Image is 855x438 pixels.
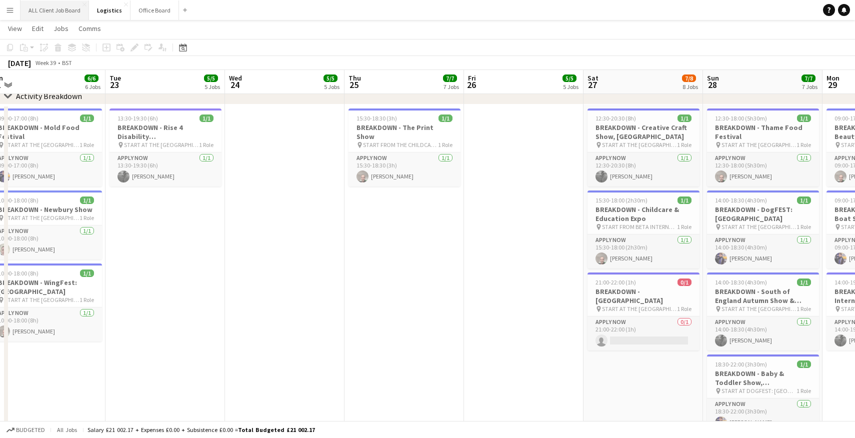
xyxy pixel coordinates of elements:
span: 1 Role [677,305,691,312]
span: 24 [227,79,242,90]
app-card-role: APPLY NOW1/114:00-18:30 (4h30m)[PERSON_NAME] [707,316,819,350]
span: 29 [825,79,839,90]
span: 1 Role [79,141,94,148]
span: 18:30-22:00 (3h30m) [715,360,767,368]
span: 1 Role [796,141,811,148]
span: 5/5 [204,74,218,82]
span: START AT THE [GEOGRAPHIC_DATA] [721,141,796,148]
app-job-card: 14:00-18:30 (4h30m)1/1BREAKDOWN - South of England Autumn Show & Horse Trials START AT THE [GEOGR... [707,272,819,350]
h3: BREAKDOWN - South of England Autumn Show & Horse Trials [707,287,819,305]
span: 26 [466,79,476,90]
app-card-role: APPLY NOW1/118:30-22:00 (3h30m)[PERSON_NAME] [707,398,819,432]
span: START FROM BETA INTERNATIONAL, NEC [602,223,677,230]
span: START AT THE [GEOGRAPHIC_DATA] [602,305,677,312]
span: 0/1 [677,278,691,286]
div: BST [62,59,72,66]
span: 1 Role [199,141,213,148]
span: Budgeted [16,426,45,433]
span: START AT THE [GEOGRAPHIC_DATA] [721,305,796,312]
h3: BREAKDOWN - The Print Show [348,123,460,141]
span: 1/1 [438,114,452,122]
span: 1 Role [79,214,94,221]
app-card-role: APPLY NOW1/115:30-18:30 (3h)[PERSON_NAME] [348,152,460,186]
span: 1/1 [80,269,94,277]
span: START AT THE [GEOGRAPHIC_DATA] [124,141,199,148]
span: START AT DOGFEST: [GEOGRAPHIC_DATA] [721,387,796,394]
app-job-card: 12:30-18:00 (5h30m)1/1BREAKDOWN - Thame Food Festival START AT THE [GEOGRAPHIC_DATA]1 RoleAPPLY N... [707,108,819,186]
a: View [4,22,26,35]
a: Jobs [49,22,72,35]
app-card-role: APPLY NOW1/114:00-18:30 (4h30m)[PERSON_NAME] [707,234,819,268]
div: 7 Jobs [802,83,817,90]
a: Edit [28,22,47,35]
span: 15:30-18:30 (3h) [356,114,397,122]
span: Week 39 [33,59,58,66]
app-job-card: 14:00-18:30 (4h30m)1/1BREAKDOWN - DogFEST: [GEOGRAPHIC_DATA] START AT THE [GEOGRAPHIC_DATA]1 Role... [707,190,819,268]
span: Tue [109,73,121,82]
span: Jobs [53,24,68,33]
span: 14:00-18:30 (4h30m) [715,196,767,204]
span: 1/1 [199,114,213,122]
span: 5/5 [323,74,337,82]
span: 7/7 [443,74,457,82]
span: START AT THE [GEOGRAPHIC_DATA] [4,141,79,148]
span: 1/1 [797,114,811,122]
span: Total Budgeted £21 002.17 [238,426,315,433]
h3: BREAKDOWN - DogFEST: [GEOGRAPHIC_DATA] [707,205,819,223]
span: All jobs [55,426,79,433]
div: Salary £21 002.17 + Expenses £0.00 + Subsistence £0.00 = [87,426,315,433]
app-job-card: 15:30-18:30 (3h)1/1BREAKDOWN - The Print Show START FROM THE CHILDCARE & EDUCATION EXPO, [GEOGRAP... [348,108,460,186]
div: 5 Jobs [563,83,578,90]
a: Comms [74,22,105,35]
span: Mon [826,73,839,82]
span: 14:00-18:30 (4h30m) [715,278,767,286]
span: 7/7 [801,74,815,82]
span: 1/1 [80,114,94,122]
span: 1 Role [796,223,811,230]
span: 1/1 [797,278,811,286]
span: 23 [108,79,121,90]
div: 5 Jobs [324,83,339,90]
h3: BREAKDOWN - [GEOGRAPHIC_DATA] [587,287,699,305]
span: 1 Role [438,141,452,148]
span: 1/1 [677,114,691,122]
span: 13:30-19:30 (6h) [117,114,158,122]
app-card-role: APPLY NOW1/115:30-18:00 (2h30m)[PERSON_NAME] [587,234,699,268]
span: 1/1 [797,196,811,204]
span: 1 Role [79,296,94,303]
button: Logistics [89,0,130,20]
span: 1 Role [796,387,811,394]
span: View [8,24,22,33]
div: 5 Jobs [204,83,220,90]
div: 8 Jobs [682,83,698,90]
span: 1/1 [677,196,691,204]
span: 21:00-22:00 (1h) [595,278,636,286]
span: START AT THE [GEOGRAPHIC_DATA] [602,141,677,148]
span: Comms [78,24,101,33]
span: START AT THE [GEOGRAPHIC_DATA] [4,296,79,303]
span: START AT THE [GEOGRAPHIC_DATA] [721,223,796,230]
span: 1 Role [677,223,691,230]
app-job-card: 13:30-19:30 (6h)1/1BREAKDOWN - Rise 4 Disability [GEOGRAPHIC_DATA] START AT THE [GEOGRAPHIC_DATA]... [109,108,221,186]
span: Edit [32,24,43,33]
span: 27 [586,79,598,90]
span: Wed [229,73,242,82]
span: 12:30-18:00 (5h30m) [715,114,767,122]
span: Sun [707,73,719,82]
span: 1/1 [797,360,811,368]
span: 1 Role [677,141,691,148]
span: 28 [705,79,719,90]
span: 6/6 [84,74,98,82]
div: [DATE] [8,58,31,68]
app-job-card: 18:30-22:00 (3h30m)1/1BREAKDOWN - Baby & Toddler Show, [GEOGRAPHIC_DATA] START AT DOGFEST: [GEOGR... [707,354,819,432]
app-job-card: 15:30-18:00 (2h30m)1/1BREAKDOWN - Childcare & Education Expo START FROM BETA INTERNATIONAL, NEC1 ... [587,190,699,268]
app-card-role: APPLY NOW0/121:00-22:00 (1h) [587,316,699,350]
span: Sat [587,73,598,82]
span: START AT THE [GEOGRAPHIC_DATA] [4,214,79,221]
